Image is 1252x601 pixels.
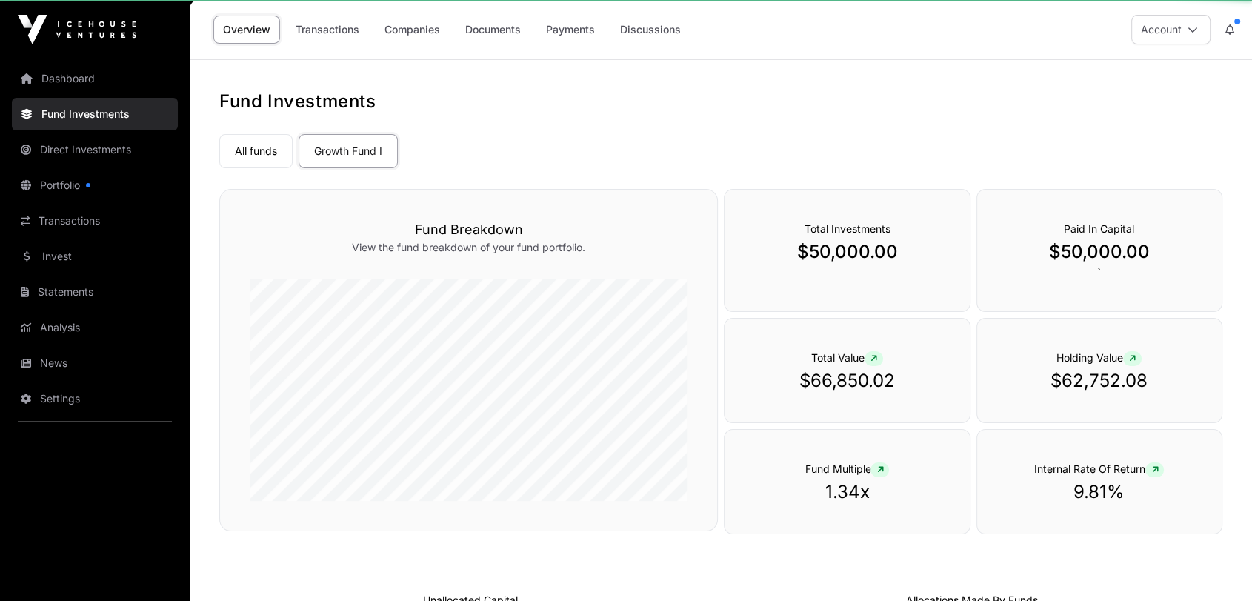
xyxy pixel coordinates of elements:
a: Statements [12,276,178,308]
div: ` [976,189,1222,312]
h1: Fund Investments [219,90,1222,113]
a: Discussions [610,16,690,44]
p: $62,752.08 [1007,369,1192,393]
img: Icehouse Ventures Logo [18,15,136,44]
span: Fund Multiple [805,462,889,475]
a: Documents [456,16,530,44]
a: Companies [375,16,450,44]
a: Direct Investments [12,133,178,166]
a: Invest [12,240,178,273]
a: All funds [219,134,293,168]
a: Overview [213,16,280,44]
a: Transactions [286,16,369,44]
a: Analysis [12,311,178,344]
span: Paid In Capital [1064,222,1134,235]
a: News [12,347,178,379]
p: 9.81% [1007,480,1192,504]
p: $50,000.00 [754,240,939,264]
p: View the fund breakdown of your fund portfolio. [250,240,687,255]
a: Fund Investments [12,98,178,130]
a: Portfolio [12,169,178,202]
a: Dashboard [12,62,178,95]
button: Account [1131,15,1211,44]
p: $50,000.00 [1007,240,1192,264]
a: Settings [12,382,178,415]
span: Holding Value [1056,351,1142,364]
span: Total Value [811,351,883,364]
h3: Fund Breakdown [250,219,687,240]
p: 1.34x [754,480,939,504]
iframe: Chat Widget [1178,530,1252,601]
a: Growth Fund I [299,134,398,168]
span: Internal Rate Of Return [1034,462,1164,475]
a: Payments [536,16,605,44]
p: $66,850.02 [754,369,939,393]
a: Transactions [12,205,178,237]
span: Total Investments [804,222,890,235]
